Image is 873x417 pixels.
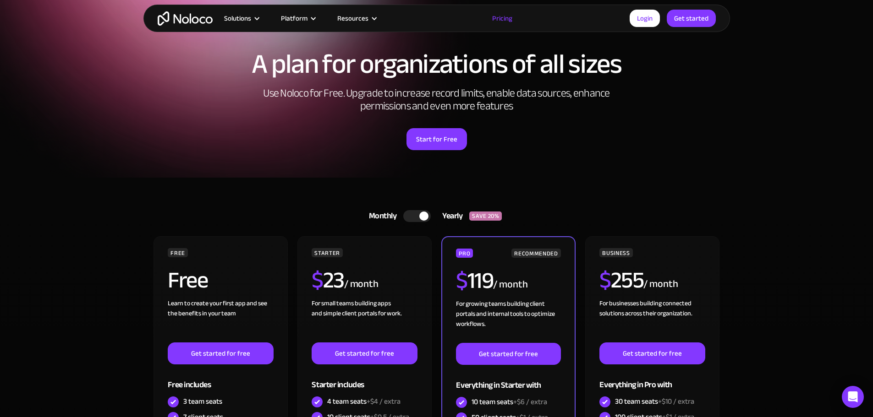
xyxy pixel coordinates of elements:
div: RECOMMENDED [511,249,560,258]
div: Monthly [357,209,404,223]
a: Pricing [481,12,524,24]
span: $ [456,259,467,302]
div: Free includes [168,364,273,394]
div: Yearly [431,209,469,223]
span: +$4 / extra [367,395,401,408]
div: Learn to create your first app and see the benefits in your team ‍ [168,298,273,342]
div: / month [344,277,379,292]
div: FREE [168,248,188,257]
a: Get started [667,10,716,27]
a: Get started for free [456,343,560,365]
div: For small teams building apps and simple client portals for work. ‍ [312,298,417,342]
div: Everything in Pro with [599,364,705,394]
div: / month [643,277,678,292]
h1: A plan for organizations of all sizes [153,50,721,78]
span: +$6 / extra [513,395,547,409]
div: Resources [337,12,368,24]
h2: 255 [599,269,643,292]
span: $ [312,259,323,302]
a: Get started for free [599,342,705,364]
div: / month [493,277,527,292]
a: home [158,11,213,26]
div: 3 team seats [183,396,222,406]
h2: 23 [312,269,344,292]
a: Get started for free [168,342,273,364]
div: Solutions [224,12,251,24]
span: $ [599,259,611,302]
div: Everything in Starter with [456,365,560,395]
div: Platform [269,12,326,24]
a: Login [630,10,660,27]
div: Platform [281,12,307,24]
span: +$10 / extra [658,395,694,408]
a: Start for Free [406,128,467,150]
div: Resources [326,12,387,24]
div: Starter includes [312,364,417,394]
h2: 119 [456,269,493,292]
div: 10 team seats [472,397,547,407]
div: BUSINESS [599,248,632,257]
a: Get started for free [312,342,417,364]
div: Solutions [213,12,269,24]
h2: Use Noloco for Free. Upgrade to increase record limits, enable data sources, enhance permissions ... [253,87,620,113]
div: STARTER [312,248,342,257]
div: 4 team seats [327,396,401,406]
div: For growing teams building client portals and internal tools to optimize workflows. [456,299,560,343]
h2: Free [168,269,208,292]
div: Open Intercom Messenger [842,386,864,408]
div: 30 team seats [615,396,694,406]
div: SAVE 20% [469,211,502,221]
div: PRO [456,249,473,258]
div: For businesses building connected solutions across their organization. ‍ [599,298,705,342]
